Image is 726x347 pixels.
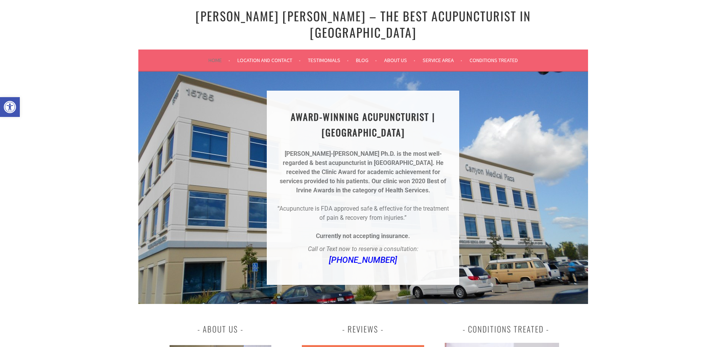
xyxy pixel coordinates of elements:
[302,322,424,336] h3: Reviews
[445,322,567,336] h3: Conditions Treated
[196,7,531,41] a: [PERSON_NAME] [PERSON_NAME] – The Best Acupuncturist In [GEOGRAPHIC_DATA]
[329,255,397,265] a: [PHONE_NUMBER]
[470,56,518,65] a: Conditions Treated
[356,56,377,65] a: Blog
[316,232,410,240] strong: Currently not accepting insurance.
[384,56,415,65] a: About Us
[208,56,230,65] a: Home
[308,56,349,65] a: Testimonials
[423,56,462,65] a: Service Area
[276,109,450,140] h1: AWARD-WINNING ACUPUNCTURIST | [GEOGRAPHIC_DATA]
[283,150,442,166] strong: [PERSON_NAME]-[PERSON_NAME] Ph.D. is the most well-regarded & best acupuncturist in [GEOGRAPHIC_D...
[237,56,301,65] a: Location and Contact
[159,322,282,336] h3: About Us
[308,245,418,253] em: Call or Text now to reserve a consultation:
[276,204,450,222] p: “Acupuncture is FDA approved safe & effective for the treatment of pain & recovery from injuries.”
